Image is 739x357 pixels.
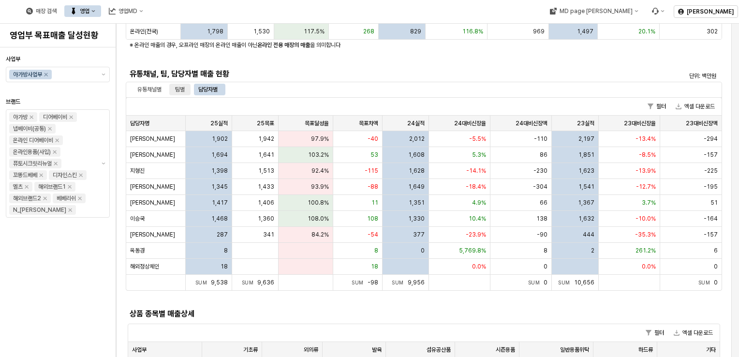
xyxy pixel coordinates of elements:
[365,167,378,175] span: -115
[258,199,274,207] span: 1,406
[130,199,175,207] span: [PERSON_NAME]
[130,151,175,159] span: [PERSON_NAME]
[263,231,274,238] span: 341
[579,72,716,80] p: 단위: 백만원
[707,28,718,35] span: 302
[13,159,52,168] div: 퓨토시크릿리뉴얼
[578,183,594,191] span: 1,541
[80,8,89,15] div: 영업
[217,231,228,238] span: 287
[78,196,82,200] div: Remove 베베리쉬
[43,196,47,200] div: Remove 해외브랜드2
[36,8,57,15] div: 매장 검색
[559,8,632,15] div: MD page [PERSON_NAME]
[210,119,228,127] span: 25실적
[198,84,218,95] div: 담당자별
[704,151,718,159] span: -157
[48,127,52,131] div: Remove 냅베이비(공통)
[64,5,101,17] button: 영업
[472,263,486,270] span: 0.0%
[635,231,656,238] span: -35.3%
[672,101,719,112] button: 엑셀 다운로드
[352,280,368,285] span: Sum
[670,327,717,339] button: 엑셀 다운로드
[408,183,425,191] span: 1,649
[636,247,656,254] span: 261.2%
[560,346,589,354] span: 일반용품위탁
[706,346,716,354] span: 기타
[103,5,149,17] div: 영업MD
[130,263,159,270] span: 해외정상체인
[53,150,57,154] div: Remove 온라인용품(사입)
[132,346,147,354] span: 사업부
[308,151,329,159] span: 103.2%
[704,183,718,191] span: -195
[368,231,378,238] span: -54
[304,346,318,354] span: 외의류
[409,135,425,143] span: 2,012
[258,151,274,159] span: 1,641
[43,112,67,122] div: 디어베이비
[469,215,486,223] span: 10.4%
[130,28,158,35] span: 온라인(전국)
[574,279,594,286] span: 10,656
[636,135,656,143] span: -13.4%
[130,247,145,254] span: 옥동경
[408,151,425,159] span: 1,608
[359,119,378,127] span: 목표차액
[466,167,486,175] span: -14.1%
[13,205,66,215] div: N_[PERSON_NAME]
[544,279,547,286] span: 0
[427,346,451,354] span: 섬유공산품
[257,279,274,286] span: 9,636
[13,112,28,122] div: 아가방
[533,183,547,191] span: -304
[211,183,228,191] span: 1,345
[305,119,329,127] span: 목표달성율
[258,135,274,143] span: 1,942
[578,215,594,223] span: 1,632
[371,263,378,270] span: 18
[211,151,228,159] span: 1,694
[308,199,329,207] span: 100.8%
[516,119,547,127] span: 24대비신장액
[258,183,274,191] span: 1,433
[13,124,46,134] div: 냅베이비(공통)
[698,280,714,285] span: Sum
[130,309,569,319] h5: 상품 종목별 매출상세
[459,247,486,254] span: 5,769.8%
[98,110,109,217] button: 제안 사항 표시
[544,263,547,270] span: 0
[39,173,43,177] div: Remove 꼬똥드베베
[466,231,486,238] span: -23.9%
[704,135,718,143] span: -294
[421,247,425,254] span: 0
[646,5,670,17] div: Menu item 6
[192,84,223,95] div: 담당자별
[363,28,374,35] span: 268
[207,28,223,35] span: 1,798
[591,247,594,254] span: 2
[704,215,718,223] span: -164
[25,185,29,189] div: Remove 엘츠
[644,101,670,112] button: 필터
[68,185,72,189] div: Remove 해외브랜드1
[577,119,594,127] span: 23실적
[544,5,644,17] button: MD page [PERSON_NAME]
[243,346,258,354] span: 기초류
[469,135,486,143] span: -5.5%
[169,84,191,95] div: 팀별
[410,28,421,35] span: 829
[536,215,547,223] span: 138
[13,193,41,203] div: 해외브랜드2
[409,167,425,175] span: 1,628
[311,183,329,191] span: 93.9%
[544,5,644,17] div: MD page 이동
[211,279,228,286] span: 9,538
[714,247,718,254] span: 6
[642,263,656,270] span: 0.0%
[578,151,594,159] span: 1,851
[311,167,329,175] span: 92.4%
[540,151,547,159] span: 86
